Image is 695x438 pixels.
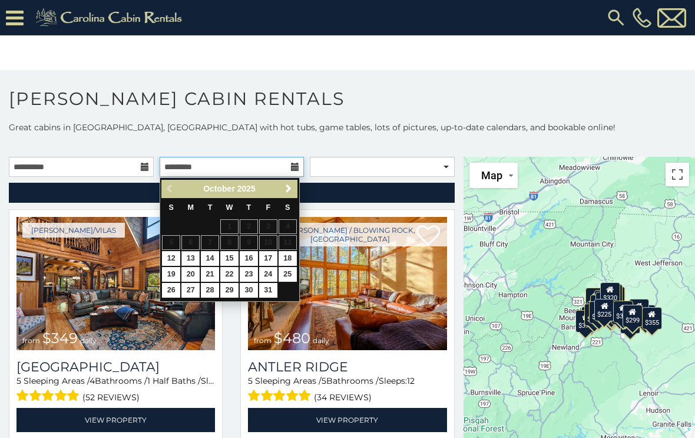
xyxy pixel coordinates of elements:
[248,408,446,432] a: View Property
[259,251,277,266] a: 17
[605,7,627,28] img: search-regular.svg
[601,302,621,325] div: $315
[282,182,296,196] a: Next
[162,251,180,266] a: 12
[162,267,180,282] a: 19
[16,376,21,386] span: 5
[481,169,502,182] span: Map
[613,300,633,322] div: $380
[220,283,239,298] a: 29
[22,223,125,238] a: [PERSON_NAME]/Vilas
[80,336,97,345] span: daily
[666,163,689,186] button: Toggle fullscreen view
[469,163,518,188] button: Change map style
[208,203,213,212] span: Tuesday
[226,203,233,212] span: Wednesday
[82,390,140,405] span: (52 reviews)
[630,8,654,28] a: [PHONE_NUMBER]
[248,375,446,405] div: Sleeping Areas / Bathrooms / Sleeps:
[266,203,270,212] span: Friday
[22,336,40,345] span: from
[407,376,415,386] span: 12
[16,217,215,350] img: Diamond Creek Lodge
[181,283,200,298] a: 27
[16,408,215,432] a: View Property
[595,299,615,321] div: $225
[147,376,201,386] span: 1 Half Baths /
[585,303,605,325] div: $325
[16,359,215,375] a: [GEOGRAPHIC_DATA]
[169,203,174,212] span: Sunday
[9,183,455,203] a: RefineSearchFilters
[279,267,297,282] a: 25
[201,251,219,266] a: 14
[284,184,293,193] span: Next
[274,330,310,347] span: $480
[576,309,596,332] div: $375
[589,301,609,324] div: $395
[220,251,239,266] a: 15
[42,330,78,347] span: $349
[29,6,192,29] img: Khaki-logo.png
[621,311,641,334] div: $350
[16,359,215,375] h3: Diamond Creek Lodge
[16,375,215,405] div: Sleeping Areas / Bathrooms / Sleeps:
[237,184,256,193] span: 2025
[181,251,200,266] a: 13
[600,282,620,304] div: $320
[285,203,290,212] span: Saturday
[201,267,219,282] a: 21
[623,305,643,327] div: $299
[181,267,200,282] a: 20
[313,336,329,345] span: daily
[314,390,372,405] span: (34 reviews)
[642,307,662,330] div: $355
[259,267,277,282] a: 24
[247,203,251,212] span: Thursday
[248,359,446,375] a: Antler Ridge
[248,217,446,350] a: Antler Ridge from $480 daily
[254,223,446,246] a: [PERSON_NAME] / Blowing Rock, [GEOGRAPHIC_DATA]
[322,376,326,386] span: 5
[240,251,258,266] a: 16
[240,283,258,298] a: 30
[201,283,219,298] a: 28
[259,283,277,298] a: 31
[248,217,446,350] img: Antler Ridge
[162,283,180,298] a: 26
[254,336,272,345] span: from
[220,267,239,282] a: 22
[187,203,194,212] span: Monday
[240,267,258,282] a: 23
[248,376,253,386] span: 5
[279,251,297,266] a: 18
[586,288,606,310] div: $635
[203,184,235,193] span: October
[629,299,649,321] div: $930
[16,217,215,350] a: Diamond Creek Lodge from $349 daily
[90,376,95,386] span: 4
